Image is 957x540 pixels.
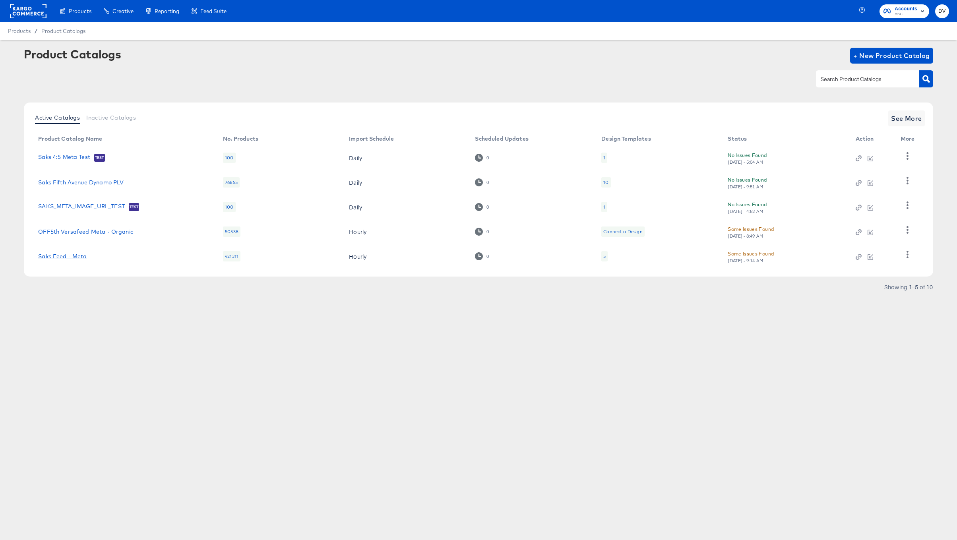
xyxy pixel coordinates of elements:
div: 50538 [223,226,240,237]
div: 10 [601,177,610,188]
span: Inactive Catalogs [86,114,136,121]
div: Import Schedule [349,135,394,142]
th: Action [849,133,894,145]
div: 0 [486,204,489,210]
div: 1 [603,155,605,161]
td: Daily [343,145,469,170]
span: Feed Suite [200,8,227,14]
span: + New Product Catalog [853,50,930,61]
a: Saks Feed - Meta [38,253,87,259]
div: 100 [223,153,235,163]
td: Daily [343,195,469,219]
div: Some Issues Found [728,250,774,258]
span: Reporting [155,8,179,14]
span: / [31,28,41,34]
div: 5 [603,253,606,259]
div: Connect a Design [603,228,642,235]
div: 0 [486,229,489,234]
div: 1 [601,153,607,163]
span: Test [94,155,105,161]
div: Scheduled Updates [475,135,529,142]
span: Products [69,8,91,14]
div: 1 [603,204,605,210]
span: Active Catalogs [35,114,80,121]
div: 0 [475,154,489,161]
a: Saks Fifth Avenue Dynamo PLV [38,179,124,186]
div: [DATE] - 9:14 AM [728,258,763,263]
div: 0 [475,228,489,235]
span: Accounts [895,5,917,13]
span: HBC [895,11,917,17]
td: Hourly [343,219,469,244]
div: 100 [223,202,235,212]
div: 421311 [223,251,240,261]
div: 0 [486,254,489,259]
a: Saks 4:5 Meta Test [38,154,90,162]
button: See More [888,110,925,126]
span: DV [938,7,946,16]
input: Search Product Catalogs [819,75,904,84]
th: Status [721,133,849,145]
div: 0 [475,203,489,211]
div: 1 [601,202,607,212]
button: Some Issues Found[DATE] - 8:49 AM [728,225,774,239]
div: Showing 1–5 of 10 [884,284,933,290]
span: Creative [112,8,134,14]
a: Product Catalogs [41,28,85,34]
div: No. Products [223,135,258,142]
div: Product Catalogs [24,48,121,60]
span: Products [8,28,31,34]
div: 0 [475,252,489,260]
div: 0 [486,155,489,161]
div: Product Catalog Name [38,135,102,142]
div: 10 [603,179,608,186]
div: [DATE] - 8:49 AM [728,233,763,239]
span: See More [891,113,922,124]
button: AccountsHBC [880,4,929,18]
div: Design Templates [601,135,651,142]
div: 0 [475,178,489,186]
div: 5 [601,251,608,261]
button: DV [935,4,949,18]
td: Daily [343,170,469,195]
button: Some Issues Found[DATE] - 9:14 AM [728,250,774,263]
a: OFF5th Versafeed Meta - Organic [38,228,133,235]
div: Some Issues Found [728,225,774,233]
button: + New Product Catalog [850,48,933,64]
a: SAKS_META_IMAGE_URL_TEST [38,203,125,211]
div: 76855 [223,177,240,188]
div: Connect a Design [601,226,644,237]
th: More [894,133,924,145]
td: Hourly [343,244,469,269]
div: 0 [486,180,489,185]
span: Test [129,204,139,210]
